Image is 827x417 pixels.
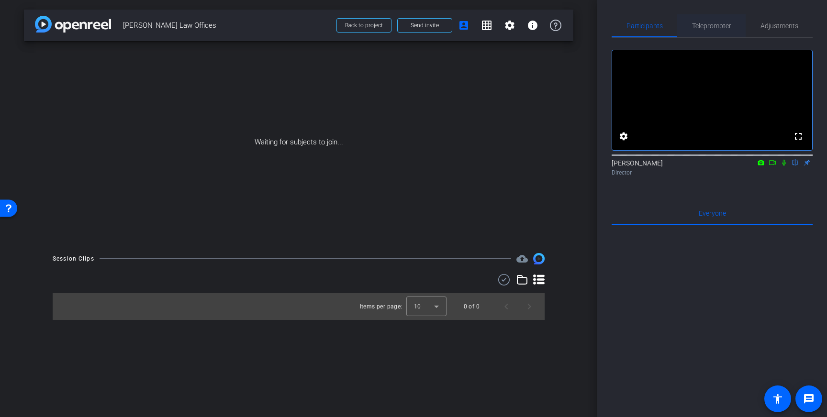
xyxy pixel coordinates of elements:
img: Session clips [533,253,545,264]
button: Send invite [397,18,452,33]
mat-icon: cloud_upload [516,253,528,264]
button: Next page [518,295,541,318]
mat-icon: settings [618,131,629,142]
span: Adjustments [760,22,798,29]
button: Previous page [495,295,518,318]
img: app-logo [35,16,111,33]
span: Teleprompter [692,22,731,29]
mat-icon: account_box [458,20,469,31]
div: Items per page: [360,302,402,311]
mat-icon: accessibility [772,393,783,405]
mat-icon: settings [504,20,515,31]
button: Back to project [336,18,391,33]
mat-icon: grid_on [481,20,492,31]
div: 0 of 0 [464,302,480,311]
span: Back to project [345,22,383,29]
span: [PERSON_NAME] Law Offices [123,16,331,35]
div: Director [612,168,813,177]
span: Everyone [699,210,726,217]
span: Participants [626,22,663,29]
div: Session Clips [53,254,94,263]
mat-icon: info [527,20,538,31]
mat-icon: flip [790,158,801,166]
div: Waiting for subjects to join... [24,41,573,243]
mat-icon: message [803,393,815,405]
mat-icon: fullscreen [793,131,804,142]
span: Destinations for your clips [516,253,528,264]
span: Send invite [411,22,439,29]
div: [PERSON_NAME] [612,158,813,177]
